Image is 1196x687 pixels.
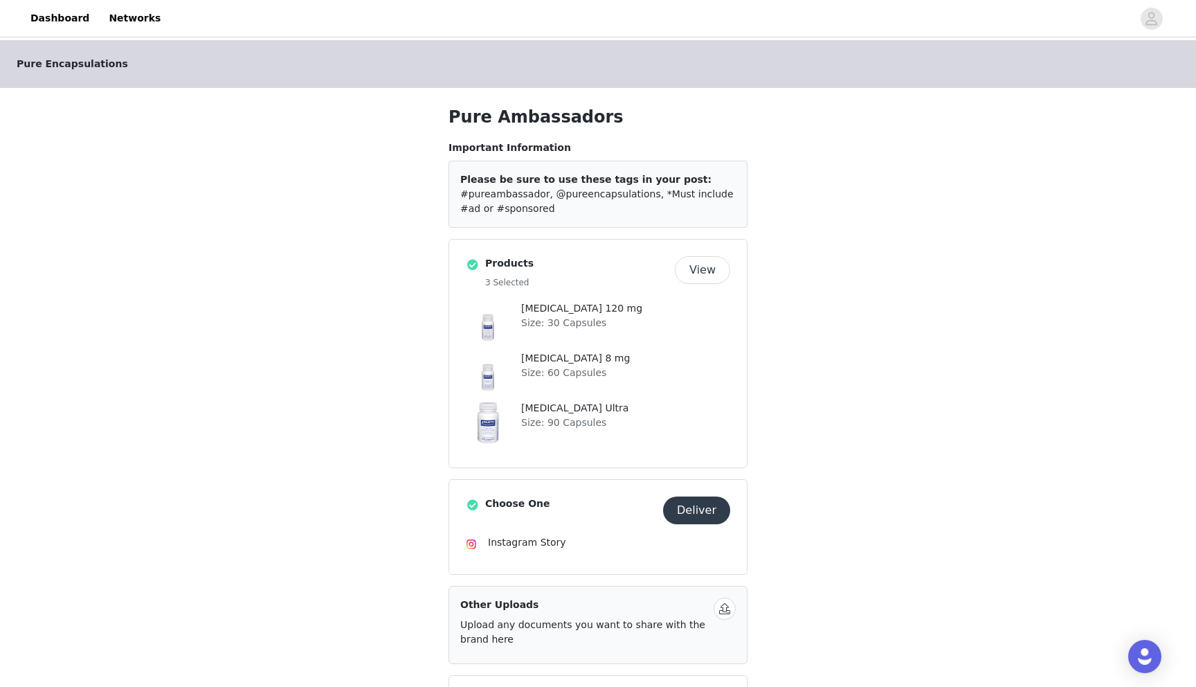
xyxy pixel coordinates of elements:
p: Size: 30 Capsules [521,316,730,330]
a: Dashboard [22,3,98,34]
p: [MEDICAL_DATA] 120 mg [521,301,730,316]
h4: Products [485,256,669,271]
p: Important Information [448,141,747,155]
p: Size: 90 Capsules [521,416,730,430]
h5: 3 Selected [485,276,669,289]
a: View [675,265,730,276]
p: Size: 60 Capsules [521,366,730,380]
div: avatar [1145,8,1158,30]
button: View [675,256,730,284]
a: Networks [100,3,169,34]
div: Choose One [448,479,747,575]
span: Upload any documents you want to share with the brand here [460,619,705,645]
span: #pureambassador, @pureencapsulations, *Must include #ad or #sponsored [460,188,734,214]
span: Pure Encapsulations [17,57,128,71]
span: Please be sure to use these tags in your post: [460,174,712,185]
p: [MEDICAL_DATA] Ultra [521,401,730,416]
button: Deliver [663,497,730,524]
div: Products [448,239,747,468]
h4: Choose One [485,497,658,511]
a: Deliver [663,506,730,516]
img: Instagram Icon [466,539,477,550]
p: [MEDICAL_DATA] 8 mg [521,351,730,366]
span: Instagram Story [488,537,566,548]
h1: Pure Ambassadors [448,105,747,130]
div: Open Intercom Messenger [1128,640,1161,673]
h4: Other Uploads [460,598,708,612]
